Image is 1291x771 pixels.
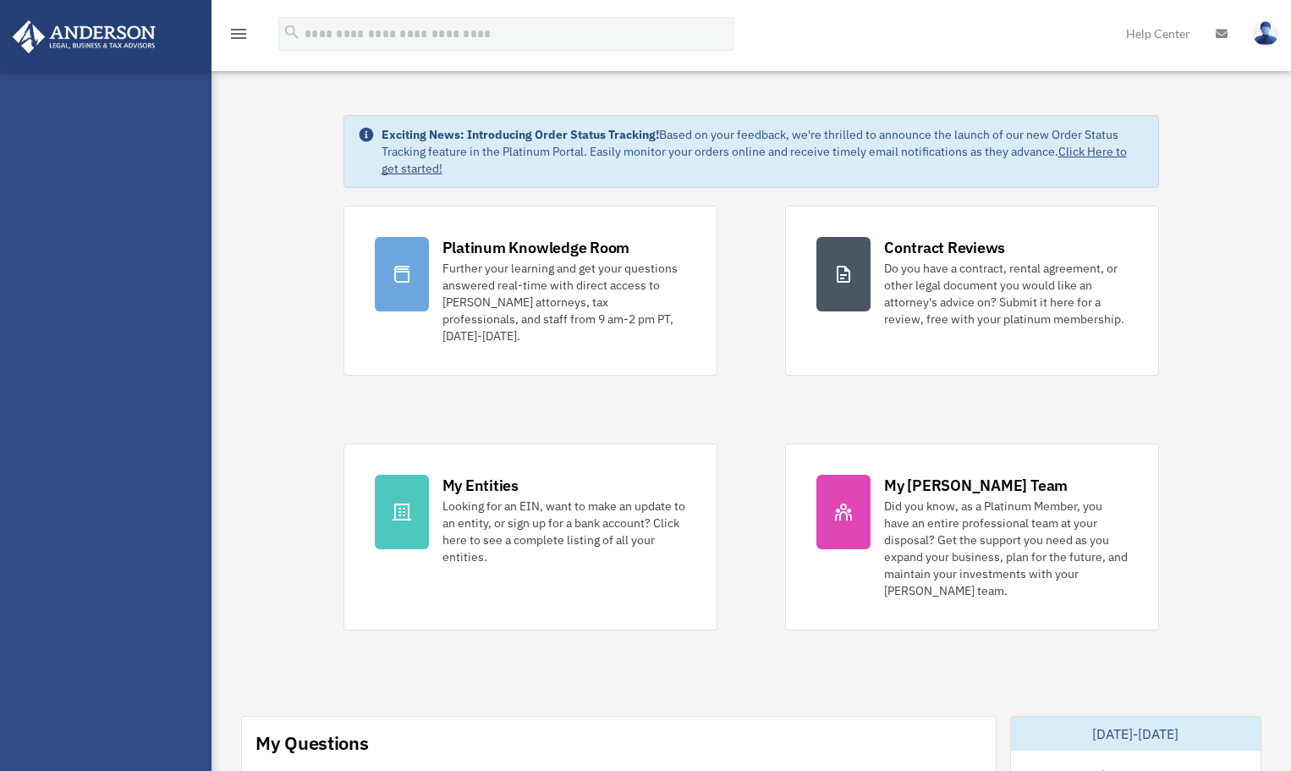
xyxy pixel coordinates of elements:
div: My Questions [255,730,369,756]
img: User Pic [1253,21,1278,46]
a: Contract Reviews Do you have a contract, rental agreement, or other legal document you would like... [785,206,1159,376]
a: Platinum Knowledge Room Further your learning and get your questions answered real-time with dire... [343,206,717,376]
div: Further your learning and get your questions answered real-time with direct access to [PERSON_NAM... [442,260,686,344]
div: Based on your feedback, we're thrilled to announce the launch of our new Order Status Tracking fe... [382,126,1145,177]
a: My Entities Looking for an EIN, want to make an update to an entity, or sign up for a bank accoun... [343,443,717,631]
a: Click Here to get started! [382,144,1127,176]
div: Looking for an EIN, want to make an update to an entity, or sign up for a bank account? Click her... [442,498,686,565]
i: search [283,23,301,41]
a: menu [228,30,249,44]
div: [DATE]-[DATE] [1011,717,1261,751]
div: Contract Reviews [884,237,1005,258]
i: menu [228,24,249,44]
div: My Entities [442,475,519,496]
div: Do you have a contract, rental agreement, or other legal document you would like an attorney's ad... [884,260,1128,328]
img: Anderson Advisors Platinum Portal [8,20,161,53]
a: My [PERSON_NAME] Team Did you know, as a Platinum Member, you have an entire professional team at... [785,443,1159,631]
div: Platinum Knowledge Room [442,237,630,258]
strong: Exciting News: Introducing Order Status Tracking! [382,127,659,142]
div: My [PERSON_NAME] Team [884,475,1068,496]
div: Did you know, as a Platinum Member, you have an entire professional team at your disposal? Get th... [884,498,1128,599]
